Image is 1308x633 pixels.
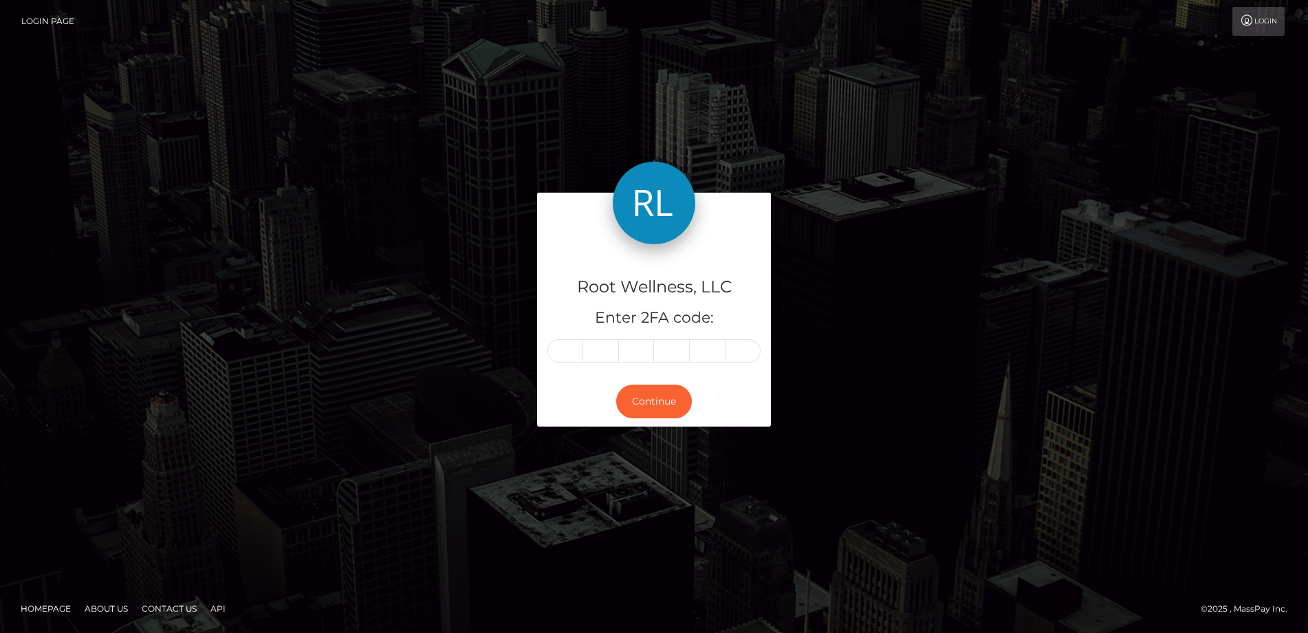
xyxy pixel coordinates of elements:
[547,275,761,299] h4: Root Wellness, LLC
[1201,601,1298,616] div: © 2025 , MassPay Inc.
[547,308,761,329] h5: Enter 2FA code:
[79,598,133,619] a: About Us
[15,598,76,619] a: Homepage
[21,7,74,36] a: Login Page
[1232,7,1285,36] a: Login
[136,598,202,619] a: Contact Us
[616,385,692,418] button: Continue
[613,162,695,244] img: Root Wellness, LLC
[205,598,231,619] a: API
